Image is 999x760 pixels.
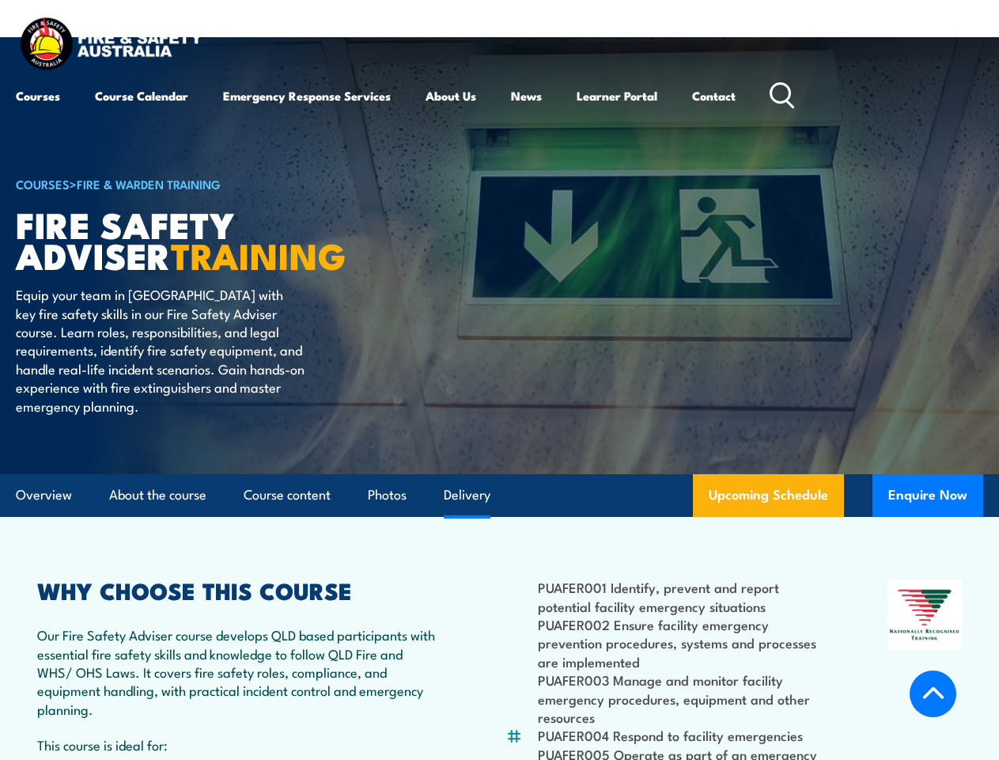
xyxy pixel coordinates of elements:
li: PUAFER004 Respond to facility emergencies [538,726,821,744]
a: Learner Portal [577,77,657,115]
a: About the course [109,474,206,516]
h6: > [16,174,407,193]
p: Our Fire Safety Adviser course develops QLD based participants with essential fire safety skills ... [37,625,438,718]
a: Courses [16,77,60,115]
a: Photos [368,474,407,516]
li: PUAFER001 Identify, prevent and report potential facility emergency situations [538,578,821,615]
a: News [511,77,542,115]
a: About Us [426,77,476,115]
a: Upcoming Schedule [693,474,844,517]
h1: FIRE SAFETY ADVISER [16,208,407,270]
p: Equip your team in [GEOGRAPHIC_DATA] with key fire safety skills in our Fire Safety Adviser cours... [16,285,305,415]
strong: TRAINING [171,227,346,282]
p: This course is ideal for: [37,735,438,754]
a: Emergency Response Services [223,77,391,115]
a: Overview [16,474,72,516]
a: Fire & Warden Training [77,175,221,192]
a: Contact [692,77,736,115]
a: Course Calendar [95,77,188,115]
a: Delivery [444,474,490,516]
a: COURSES [16,175,70,192]
a: Course content [244,474,331,516]
button: Enquire Now [872,474,983,517]
img: Nationally Recognised Training logo. [887,579,962,650]
h2: WHY CHOOSE THIS COURSE [37,579,438,600]
li: PUAFER002 Ensure facility emergency prevention procedures, systems and processes are implemented [538,615,821,671]
li: PUAFER003 Manage and monitor facility emergency procedures, equipment and other resources [538,671,821,726]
